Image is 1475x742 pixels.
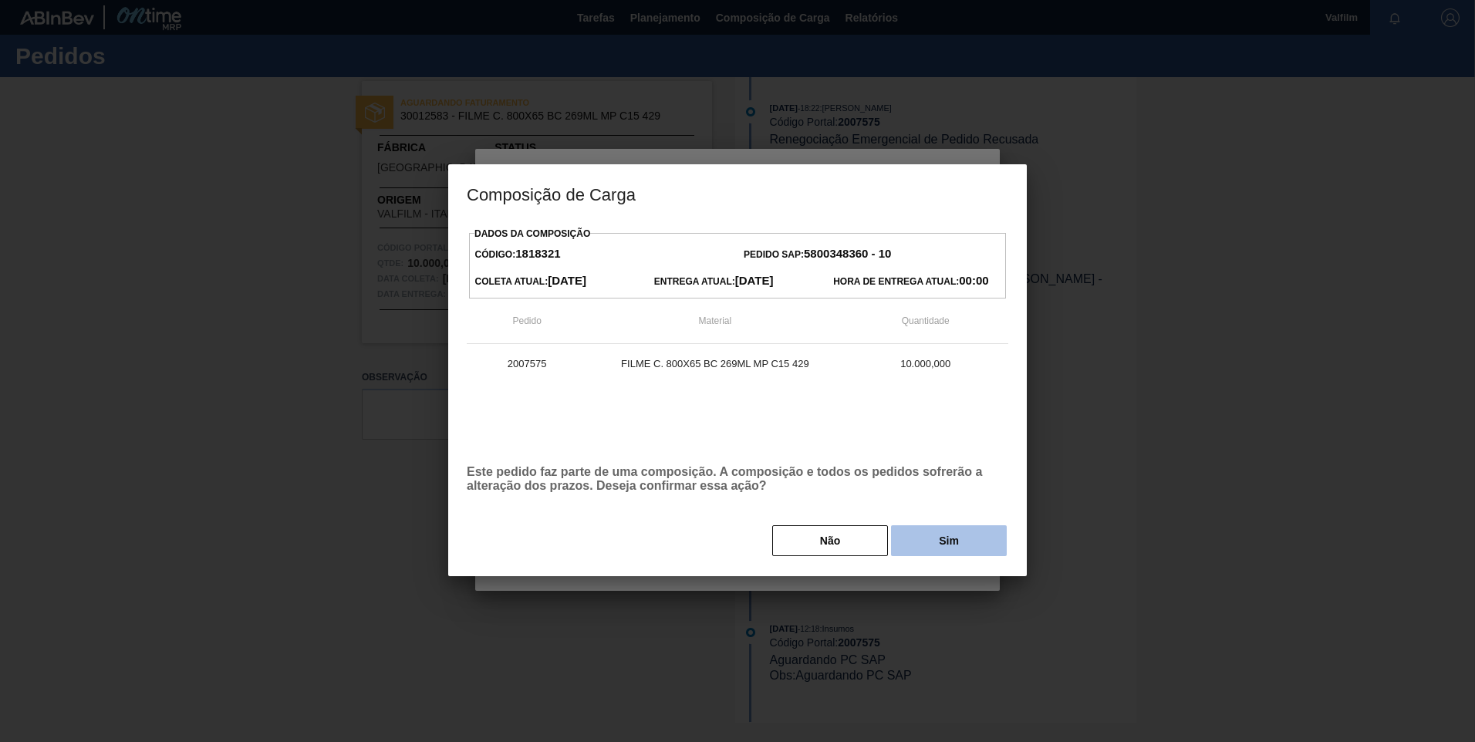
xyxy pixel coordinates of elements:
[467,344,587,383] td: 2007575
[467,465,1008,493] p: Este pedido faz parte de uma composição. A composição e todos os pedidos sofrerão a alteração dos...
[587,344,842,383] td: FILME C. 800X65 BC 269ML MP C15 429
[891,525,1007,556] button: Sim
[699,315,732,326] span: Material
[448,164,1027,223] h3: Composição de Carga
[772,525,888,556] button: Não
[735,274,774,287] strong: [DATE]
[842,344,1008,383] td: 10.000,000
[744,249,891,260] span: Pedido SAP:
[804,247,891,260] strong: 5800348360 - 10
[902,315,950,326] span: Quantidade
[654,276,774,287] span: Entrega Atual:
[959,274,988,287] strong: 00:00
[833,276,988,287] span: Hora de Entrega Atual:
[512,315,541,326] span: Pedido
[475,249,561,260] span: Código:
[475,276,586,287] span: Coleta Atual:
[515,247,560,260] strong: 1818321
[474,228,590,239] label: Dados da Composição
[548,274,586,287] strong: [DATE]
